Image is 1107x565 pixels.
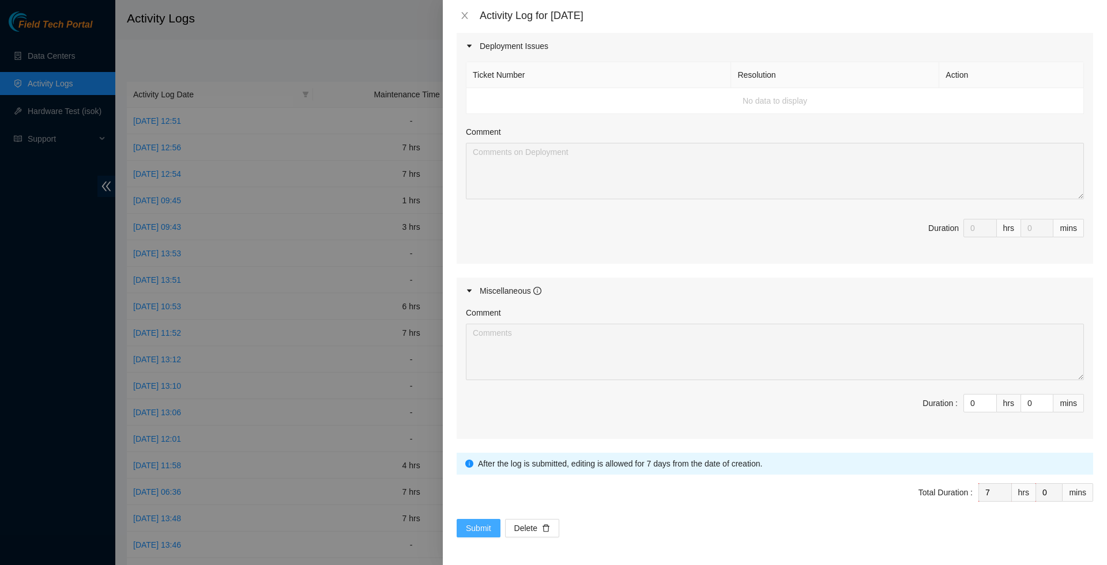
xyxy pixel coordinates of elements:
[1012,483,1036,502] div: hrs
[922,397,958,409] div: Duration :
[514,522,537,534] span: Delete
[505,519,559,537] button: Deletedelete
[997,219,1021,237] div: hrs
[928,222,959,234] div: Duration
[457,278,1093,304] div: Miscellaneous info-circle
[480,9,1093,22] div: Activity Log for [DATE]
[1053,219,1084,237] div: mins
[466,62,731,88] th: Ticket Number
[465,460,473,468] span: info-circle
[731,62,939,88] th: Resolution
[997,394,1021,412] div: hrs
[1063,483,1093,502] div: mins
[480,285,541,297] div: Miscellaneous
[466,126,501,138] label: Comment
[466,43,473,50] span: caret-right
[1053,394,1084,412] div: mins
[918,486,973,499] div: Total Duration :
[466,287,473,294] span: caret-right
[939,62,1084,88] th: Action
[457,519,500,537] button: Submit
[466,143,1084,199] textarea: Comment
[478,457,1085,470] div: After the log is submitted, editing is allowed for 7 days from the date of creation.
[460,11,469,20] span: close
[457,33,1093,59] div: Deployment Issues
[466,88,1084,114] td: No data to display
[466,522,491,534] span: Submit
[533,287,541,295] span: info-circle
[466,306,501,319] label: Comment
[466,324,1084,380] textarea: Comment
[542,524,550,533] span: delete
[457,10,473,21] button: Close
